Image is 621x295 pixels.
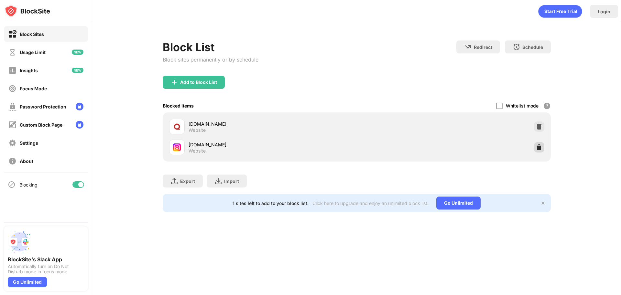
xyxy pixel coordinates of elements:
div: Login [598,9,610,14]
img: block-on.svg [8,30,16,38]
div: Add to Block List [180,80,217,85]
div: Settings [20,140,38,146]
div: Insights [20,68,38,73]
img: about-off.svg [8,157,16,165]
div: Usage Limit [20,50,46,55]
div: Go Unlimited [436,197,481,210]
div: Whitelist mode [506,103,539,108]
div: About [20,158,33,164]
img: blocking-icon.svg [8,181,16,188]
img: insights-off.svg [8,66,16,74]
div: Website [189,148,206,154]
div: Password Protection [20,104,66,109]
img: favicons [173,143,181,151]
div: BlockSite's Slack App [8,256,84,263]
img: new-icon.svg [72,68,83,73]
div: Custom Block Page [20,122,62,128]
img: logo-blocksite.svg [5,5,50,17]
div: Automatically turn on Do Not Disturb mode in focus mode [8,264,84,274]
img: favicons [173,123,181,130]
div: Import [224,178,239,184]
img: password-protection-off.svg [8,103,16,111]
div: Schedule [522,44,543,50]
div: Export [180,178,195,184]
div: Website [189,127,206,133]
div: Block Sites [20,31,44,37]
img: new-icon.svg [72,50,83,55]
div: Blocked Items [163,103,194,108]
div: Blocking [19,182,38,187]
div: Click here to upgrade and enjoy an unlimited block list. [312,200,429,206]
div: [DOMAIN_NAME] [189,141,357,148]
img: push-slack.svg [8,230,31,254]
div: 1 sites left to add to your block list. [233,200,309,206]
img: settings-off.svg [8,139,16,147]
div: [DOMAIN_NAME] [189,120,357,127]
div: animation [538,5,582,18]
img: customize-block-page-off.svg [8,121,16,129]
img: x-button.svg [540,200,546,206]
img: lock-menu.svg [76,121,83,129]
div: Focus Mode [20,86,47,91]
div: Go Unlimited [8,277,47,287]
div: Redirect [474,44,492,50]
img: focus-off.svg [8,85,16,93]
img: lock-menu.svg [76,103,83,110]
div: Block sites permanently or by schedule [163,56,258,63]
img: time-usage-off.svg [8,48,16,56]
div: Block List [163,40,258,54]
